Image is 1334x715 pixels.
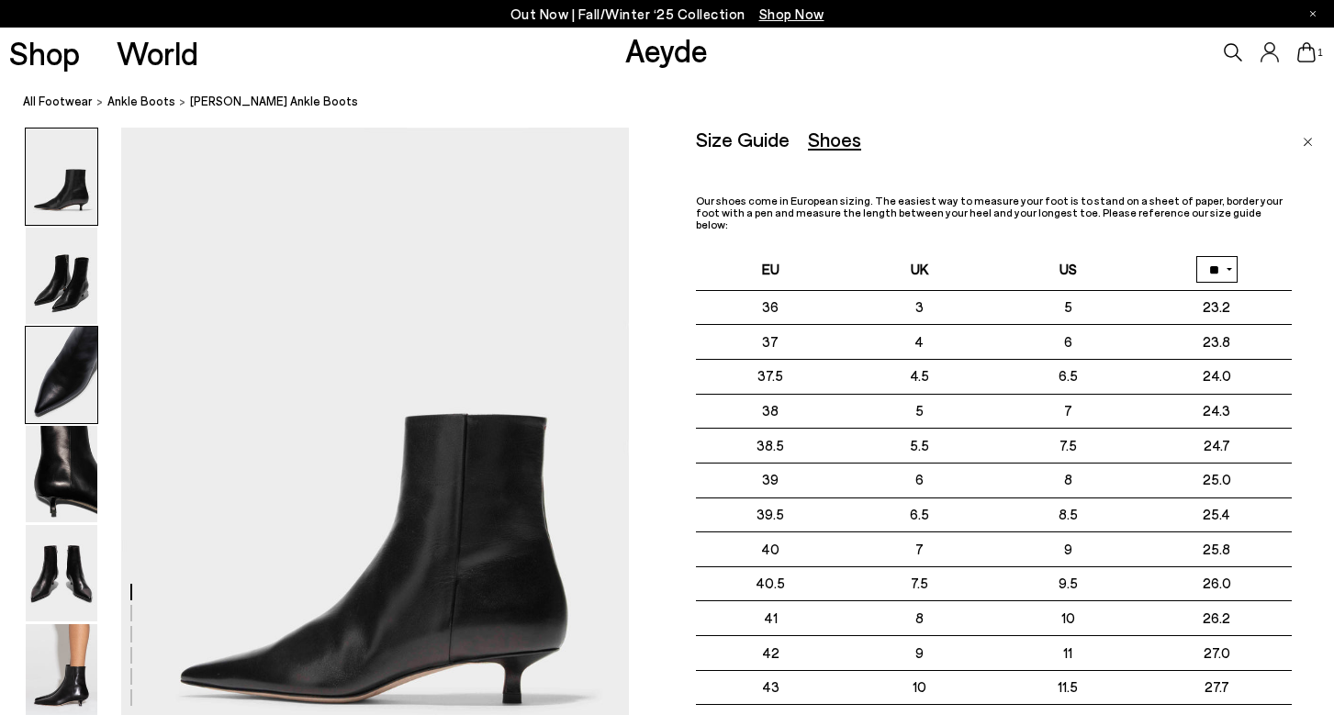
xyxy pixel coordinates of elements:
[9,37,80,69] a: Shop
[1142,359,1291,394] td: 24.0
[26,525,97,621] img: Sofie Leather Ankle Boots - Image 5
[1142,532,1291,567] td: 25.8
[993,463,1142,497] td: 8
[845,566,993,601] td: 7.5
[845,463,993,497] td: 6
[696,636,845,671] td: 42
[696,195,1292,231] p: Our shoes come in European sizing. The easiest way to measure your foot is to stand on a sheet of...
[1316,48,1325,58] span: 1
[845,532,993,567] td: 7
[759,6,824,22] span: Navigate to /collections/new-in
[845,429,993,464] td: 5.5
[1142,290,1291,325] td: 23.2
[845,325,993,360] td: 4
[696,566,845,601] td: 40.5
[1142,394,1291,429] td: 24.3
[696,497,845,532] td: 39.5
[26,426,97,522] img: Sofie Leather Ankle Boots - Image 4
[993,497,1142,532] td: 8.5
[993,636,1142,671] td: 11
[696,394,845,429] td: 38
[696,250,845,290] th: EU
[696,359,845,394] td: 37.5
[1142,325,1291,360] td: 23.8
[1303,128,1313,150] a: Close
[1142,566,1291,601] td: 26.0
[808,128,861,151] div: Shoes
[845,250,993,290] th: UK
[845,497,993,532] td: 6.5
[993,394,1142,429] td: 7
[696,429,845,464] td: 38.5
[993,359,1142,394] td: 6.5
[23,92,93,111] a: All Footwear
[993,290,1142,325] td: 5
[1142,636,1291,671] td: 27.0
[510,3,824,26] p: Out Now | Fall/Winter ‘25 Collection
[696,670,845,705] td: 43
[993,670,1142,705] td: 11.5
[26,228,97,324] img: Sofie Leather Ankle Boots - Image 2
[190,92,358,111] span: [PERSON_NAME] Ankle Boots
[696,290,845,325] td: 36
[696,325,845,360] td: 37
[696,128,790,151] div: Size Guide
[845,601,993,636] td: 8
[993,429,1142,464] td: 7.5
[625,30,708,69] a: Aeyde
[117,37,198,69] a: World
[1142,429,1291,464] td: 24.7
[1142,670,1291,705] td: 27.7
[993,566,1142,601] td: 9.5
[845,636,993,671] td: 9
[993,601,1142,636] td: 10
[845,359,993,394] td: 4.5
[1297,42,1316,62] a: 1
[23,77,1334,128] nav: breadcrumb
[696,532,845,567] td: 40
[107,92,175,111] a: ankle boots
[26,128,97,225] img: Sofie Leather Ankle Boots - Image 1
[993,325,1142,360] td: 6
[1142,601,1291,636] td: 26.2
[696,463,845,497] td: 39
[993,532,1142,567] td: 9
[696,601,845,636] td: 41
[845,290,993,325] td: 3
[845,670,993,705] td: 10
[993,250,1142,290] th: US
[26,327,97,423] img: Sofie Leather Ankle Boots - Image 3
[845,394,993,429] td: 5
[107,94,175,108] span: ankle boots
[1142,497,1291,532] td: 25.4
[1142,463,1291,497] td: 25.0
